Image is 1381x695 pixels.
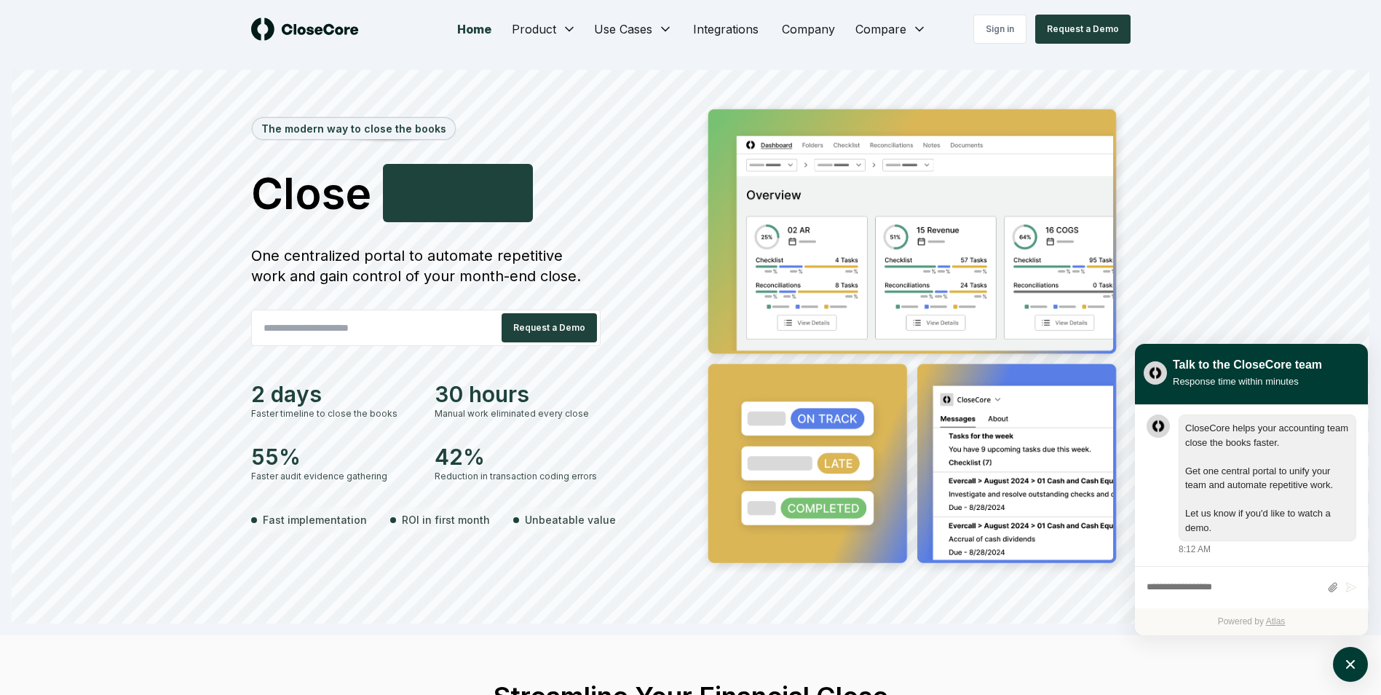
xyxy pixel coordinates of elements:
div: atlas-message-text [1185,421,1350,535]
span: Compare [855,20,906,38]
button: atlas-launcher [1333,647,1368,682]
button: Request a Demo [502,313,597,342]
div: atlas-message-bubble [1179,415,1356,541]
img: yblje5SQxOoZuw2TcITt_icon.png [1144,361,1167,385]
div: Faster timeline to close the books [251,407,417,420]
span: Close [251,171,371,215]
span: Use Cases [594,20,652,38]
div: Faster audit evidence gathering [251,470,417,483]
div: 8:12 AM [1179,543,1211,556]
div: Response time within minutes [1173,374,1322,389]
img: Jumbotron [697,99,1131,578]
a: Integrations [681,15,770,44]
button: Attach files by clicking or dropping files here [1327,581,1338,594]
div: atlas-composer [1147,574,1356,601]
a: Sign in [973,15,1026,44]
div: The modern way to close the books [253,118,455,139]
div: Wednesday, October 1, 8:12 AM [1179,415,1356,556]
div: atlas-ticket [1135,405,1368,635]
div: Reduction in transaction coding errors [435,470,601,483]
span: Fast implementation [263,512,367,527]
span: Unbeatable value [525,512,616,527]
span: ROI in first month [402,512,490,527]
a: Home [446,15,503,44]
button: Use Cases [585,15,681,44]
button: Product [503,15,585,44]
div: 55% [251,444,417,470]
div: One centralized portal to automate repetitive work and gain control of your month-end close. [251,246,601,286]
div: Talk to the CloseCore team [1173,356,1322,374]
div: atlas-message-author-avatar [1147,415,1170,438]
button: Compare [847,15,935,44]
a: Company [770,15,847,44]
img: logo [251,17,359,41]
span: Product [512,20,556,38]
div: atlas-message [1147,415,1356,556]
div: atlas-window [1135,344,1368,635]
button: Request a Demo [1035,15,1131,44]
div: 2 days [251,381,417,407]
a: Atlas [1266,616,1286,627]
div: 30 hours [435,381,601,407]
div: Manual work eliminated every close [435,407,601,420]
div: 42% [435,444,601,470]
div: Powered by [1135,608,1368,635]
